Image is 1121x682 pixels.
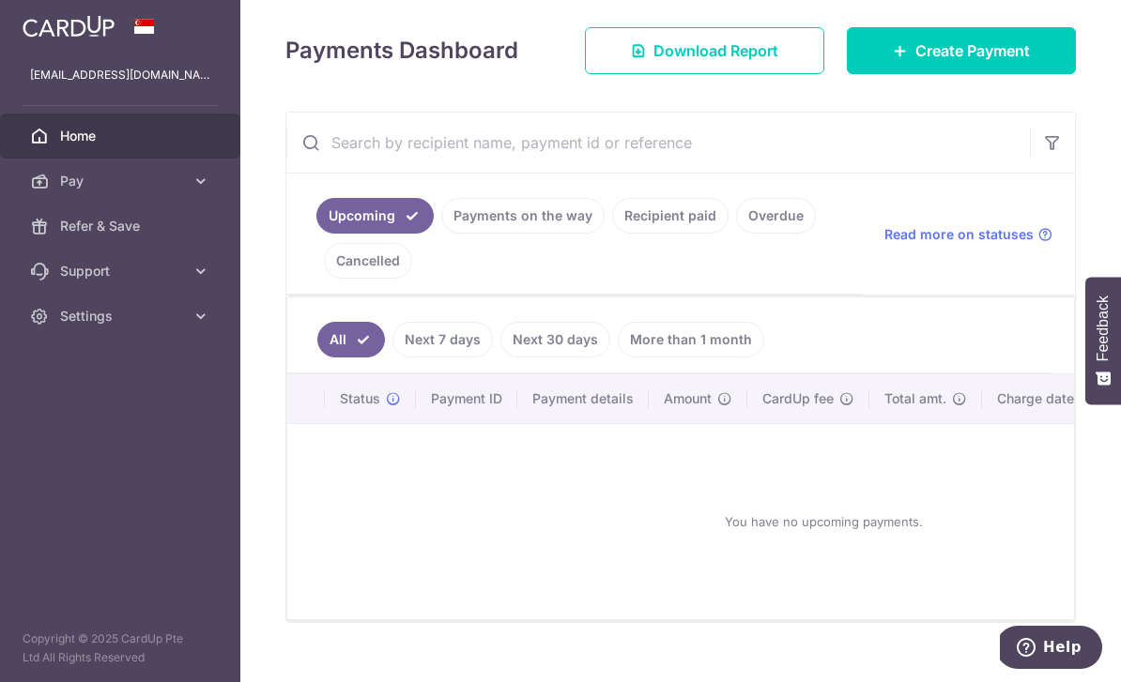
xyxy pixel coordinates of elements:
[915,39,1030,62] span: Create Payment
[847,27,1076,74] a: Create Payment
[392,322,493,357] a: Next 7 days
[585,27,824,74] a: Download Report
[60,262,184,280] span: Support
[340,389,380,408] span: Status
[1000,626,1102,673] iframe: Opens a widget where you can find more information
[653,39,778,62] span: Download Report
[60,127,184,145] span: Home
[618,322,764,357] a: More than 1 month
[60,172,184,190] span: Pay
[441,198,605,234] a: Payments on the way
[316,198,434,234] a: Upcoming
[884,389,946,408] span: Total amt.
[517,374,649,423] th: Payment details
[286,113,1030,173] input: Search by recipient name, payment id or reference
[416,374,517,423] th: Payment ID
[762,389,834,408] span: CardUp fee
[1085,277,1121,404] button: Feedback - Show survey
[664,389,712,408] span: Amount
[23,15,115,38] img: CardUp
[736,198,816,234] a: Overdue
[317,322,385,357] a: All
[612,198,729,234] a: Recipient paid
[30,66,210,84] p: [EMAIL_ADDRESS][DOMAIN_NAME]
[500,322,610,357] a: Next 30 days
[324,243,412,279] a: Cancelled
[1095,296,1112,361] span: Feedback
[884,225,1052,244] a: Read more on statuses
[285,34,518,68] h4: Payments Dashboard
[60,217,184,235] span: Refer & Save
[884,225,1034,244] span: Read more on statuses
[60,307,184,326] span: Settings
[997,389,1074,408] span: Charge date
